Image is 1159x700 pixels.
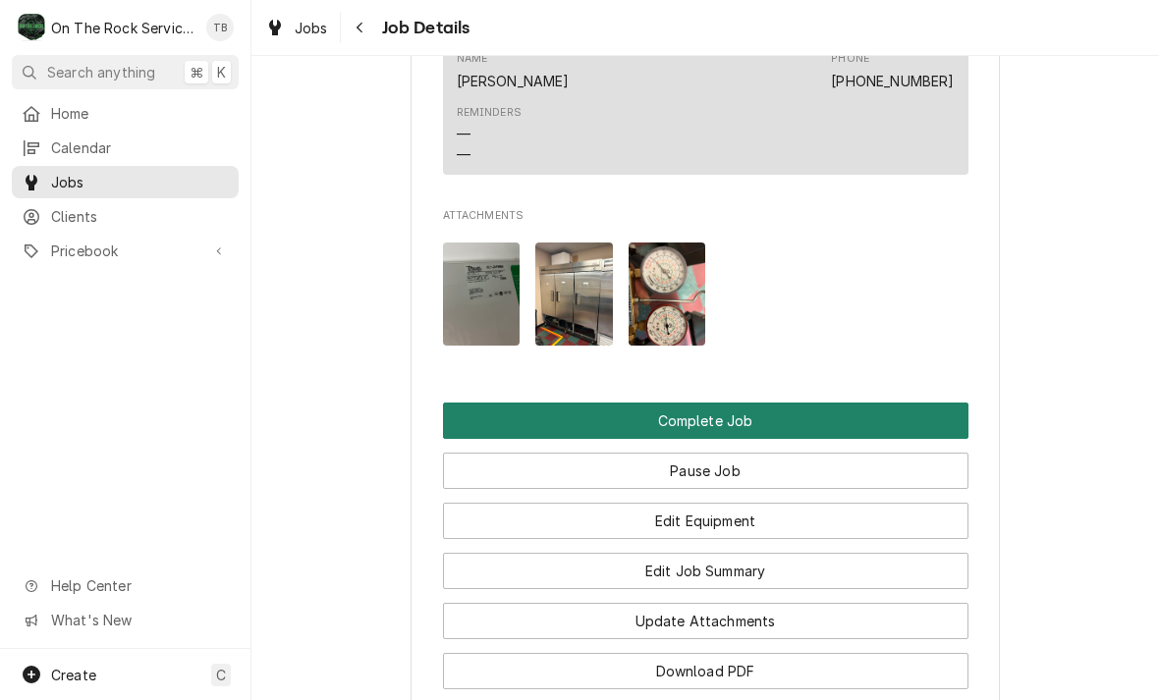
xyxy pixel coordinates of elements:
[443,208,968,361] div: Attachments
[51,137,229,158] span: Calendar
[457,71,570,91] div: [PERSON_NAME]
[443,503,968,539] button: Edit Equipment
[443,403,968,689] div: Button Group
[190,62,203,82] span: ⌘
[457,51,570,90] div: Name
[51,610,227,630] span: What's New
[18,14,45,41] div: O
[18,14,45,41] div: On The Rock Services's Avatar
[345,12,376,43] button: Navigate back
[216,665,226,685] span: C
[51,575,227,596] span: Help Center
[443,227,968,361] span: Attachments
[457,105,522,165] div: Reminders
[443,403,968,439] div: Button Group Row
[217,62,226,82] span: K
[12,235,239,267] a: Go to Pricebook
[443,453,968,489] button: Pause Job
[443,653,968,689] button: Download PDF
[206,14,234,41] div: TB
[535,242,613,346] img: mO01YoQ8SoItYGH9EtVw
[443,22,968,184] div: Client Contact
[443,603,968,639] button: Update Attachments
[457,144,470,165] div: —
[831,51,954,90] div: Phone
[295,18,328,38] span: Jobs
[443,41,968,176] div: Contact
[12,55,239,89] button: Search anything⌘K
[457,124,470,144] div: —
[443,589,968,639] div: Button Group Row
[51,206,229,227] span: Clients
[443,439,968,489] div: Button Group Row
[51,241,199,261] span: Pricebook
[443,639,968,689] div: Button Group Row
[457,51,488,67] div: Name
[51,667,96,683] span: Create
[12,166,239,198] a: Jobs
[831,73,954,89] a: [PHONE_NUMBER]
[257,12,336,44] a: Jobs
[51,172,229,192] span: Jobs
[831,51,869,67] div: Phone
[443,403,968,439] button: Complete Job
[51,18,195,38] div: On The Rock Services
[443,208,968,224] span: Attachments
[376,15,470,41] span: Job Details
[12,604,239,636] a: Go to What's New
[629,242,706,346] img: e4J1ik3HRoirf47nW0OL
[12,569,239,602] a: Go to Help Center
[443,41,968,185] div: Client Contact List
[443,553,968,589] button: Edit Job Summary
[443,242,521,346] img: hTVDZXlOTnbNkoEau6LQ
[12,97,239,130] a: Home
[12,200,239,233] a: Clients
[47,62,155,82] span: Search anything
[457,105,522,121] div: Reminders
[12,132,239,164] a: Calendar
[51,103,229,124] span: Home
[206,14,234,41] div: Todd Brady's Avatar
[443,539,968,589] div: Button Group Row
[443,489,968,539] div: Button Group Row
